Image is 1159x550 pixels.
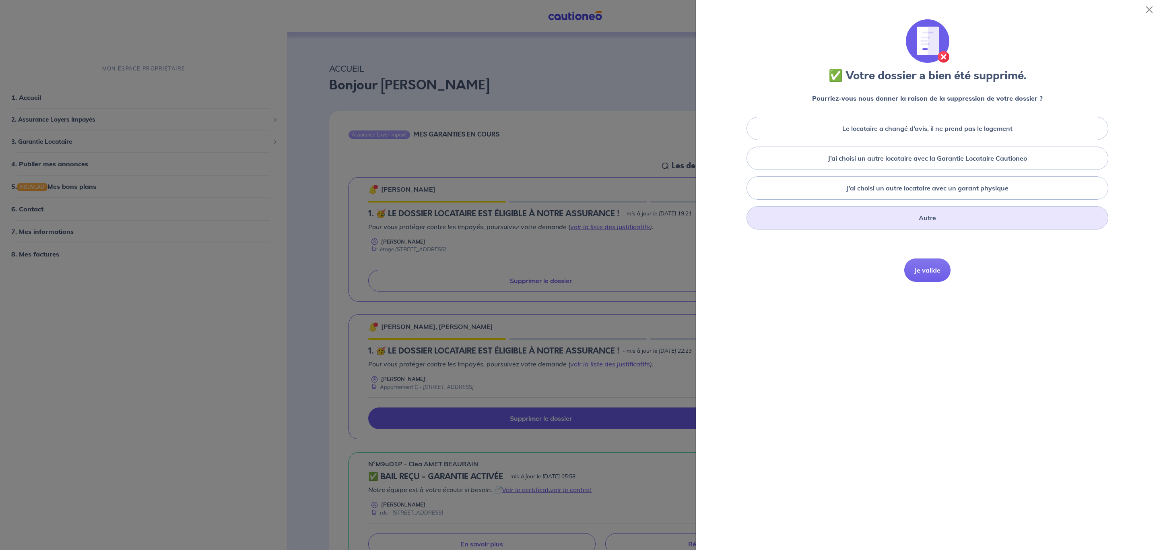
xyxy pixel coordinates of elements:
h3: ✅ Votre dossier a bien été supprimé. [829,69,1026,83]
img: illu_annulation_contrat.svg [906,19,949,63]
label: Le locataire a changé d’avis, il ne prend pas le logement [842,124,1013,133]
strong: Pourriez-vous nous donner la raison de la suppression de votre dossier ? [812,94,1043,102]
button: Close [1143,3,1156,16]
label: J’ai choisi un autre locataire avec la Garantie Locataire Cautioneo [828,153,1027,163]
label: Autre [919,213,936,223]
label: J’ai choisi un autre locataire avec un garant physique [846,183,1008,193]
button: Je valide [904,258,951,282]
